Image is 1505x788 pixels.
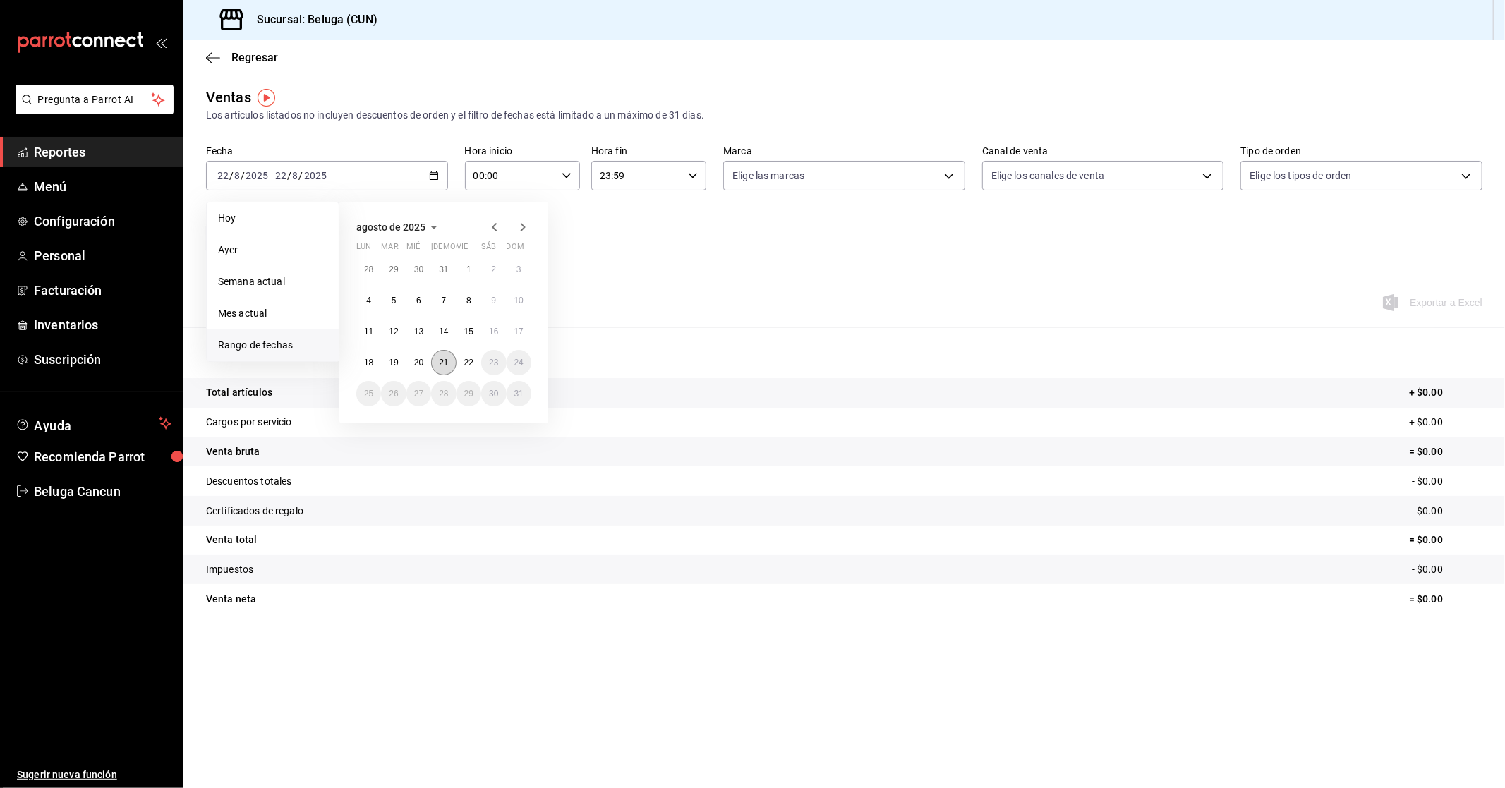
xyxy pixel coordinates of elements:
span: Mes actual [218,306,327,321]
button: 3 de agosto de 2025 [507,257,531,282]
abbr: 31 de julio de 2025 [439,265,448,274]
button: 10 de agosto de 2025 [507,288,531,313]
span: Personal [34,246,171,265]
button: agosto de 2025 [356,219,442,236]
span: Suscripción [34,350,171,369]
span: Recomienda Parrot [34,447,171,466]
abbr: 5 de agosto de 2025 [392,296,397,305]
abbr: 30 de agosto de 2025 [489,389,498,399]
button: 19 de agosto de 2025 [381,350,406,375]
abbr: 16 de agosto de 2025 [489,327,498,337]
div: Ventas [206,87,251,108]
label: Canal de venta [982,147,1224,157]
span: / [229,170,234,181]
a: Pregunta a Parrot AI [10,102,174,117]
abbr: lunes [356,242,371,257]
abbr: 18 de agosto de 2025 [364,358,373,368]
span: Regresar [231,51,278,64]
button: 7 de agosto de 2025 [431,288,456,313]
div: Los artículos listados no incluyen descuentos de orden y el filtro de fechas está limitado a un m... [206,108,1482,123]
button: 12 de agosto de 2025 [381,319,406,344]
span: Configuración [34,212,171,231]
button: 30 de julio de 2025 [406,257,431,282]
button: 16 de agosto de 2025 [481,319,506,344]
p: - $0.00 [1412,474,1482,489]
label: Tipo de orden [1240,147,1482,157]
abbr: domingo [507,242,524,257]
p: Certificados de regalo [206,504,303,519]
abbr: 21 de agosto de 2025 [439,358,448,368]
abbr: 17 de agosto de 2025 [514,327,524,337]
button: 28 de julio de 2025 [356,257,381,282]
button: 18 de agosto de 2025 [356,350,381,375]
abbr: 19 de agosto de 2025 [389,358,398,368]
abbr: 23 de agosto de 2025 [489,358,498,368]
p: - $0.00 [1412,504,1482,519]
p: Total artículos [206,385,272,400]
abbr: 26 de agosto de 2025 [389,389,398,399]
span: Rango de fechas [218,338,327,353]
button: open_drawer_menu [155,37,167,48]
abbr: 6 de agosto de 2025 [416,296,421,305]
abbr: 29 de agosto de 2025 [464,389,473,399]
button: 29 de agosto de 2025 [457,381,481,406]
label: Hora inicio [465,147,580,157]
p: Impuestos [206,562,253,577]
abbr: 10 de agosto de 2025 [514,296,524,305]
input: -- [274,170,287,181]
span: Elige las marcas [732,169,804,183]
abbr: 7 de agosto de 2025 [442,296,447,305]
img: Tooltip marker [258,89,275,107]
p: - $0.00 [1412,562,1482,577]
abbr: 2 de agosto de 2025 [491,265,496,274]
button: 14 de agosto de 2025 [431,319,456,344]
abbr: 1 de agosto de 2025 [466,265,471,274]
abbr: 29 de julio de 2025 [389,265,398,274]
button: 26 de agosto de 2025 [381,381,406,406]
span: Hoy [218,211,327,226]
span: / [287,170,291,181]
abbr: jueves [431,242,514,257]
abbr: 22 de agosto de 2025 [464,358,473,368]
button: 5 de agosto de 2025 [381,288,406,313]
span: Reportes [34,143,171,162]
input: -- [217,170,229,181]
button: 1 de agosto de 2025 [457,257,481,282]
abbr: 13 de agosto de 2025 [414,327,423,337]
button: 6 de agosto de 2025 [406,288,431,313]
button: 17 de agosto de 2025 [507,319,531,344]
span: / [241,170,245,181]
input: -- [292,170,299,181]
p: = $0.00 [1409,592,1482,607]
p: Venta total [206,533,257,547]
label: Marca [723,147,965,157]
p: Venta neta [206,592,256,607]
span: Elige los canales de venta [991,169,1104,183]
button: 20 de agosto de 2025 [406,350,431,375]
abbr: 24 de agosto de 2025 [514,358,524,368]
span: Ayer [218,243,327,257]
button: 24 de agosto de 2025 [507,350,531,375]
button: 25 de agosto de 2025 [356,381,381,406]
abbr: 25 de agosto de 2025 [364,389,373,399]
span: Beluga Cancun [34,482,171,501]
p: + $0.00 [1409,385,1482,400]
abbr: 12 de agosto de 2025 [389,327,398,337]
p: + $0.00 [1409,415,1482,430]
span: Elige los tipos de orden [1250,169,1351,183]
abbr: 14 de agosto de 2025 [439,327,448,337]
button: 13 de agosto de 2025 [406,319,431,344]
button: 23 de agosto de 2025 [481,350,506,375]
span: - [270,170,273,181]
button: 4 de agosto de 2025 [356,288,381,313]
p: = $0.00 [1409,533,1482,547]
abbr: 11 de agosto de 2025 [364,327,373,337]
span: / [299,170,303,181]
button: 31 de agosto de 2025 [507,381,531,406]
abbr: 4 de agosto de 2025 [366,296,371,305]
label: Hora fin [591,147,706,157]
p: Resumen [206,344,1482,361]
button: 8 de agosto de 2025 [457,288,481,313]
button: 28 de agosto de 2025 [431,381,456,406]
